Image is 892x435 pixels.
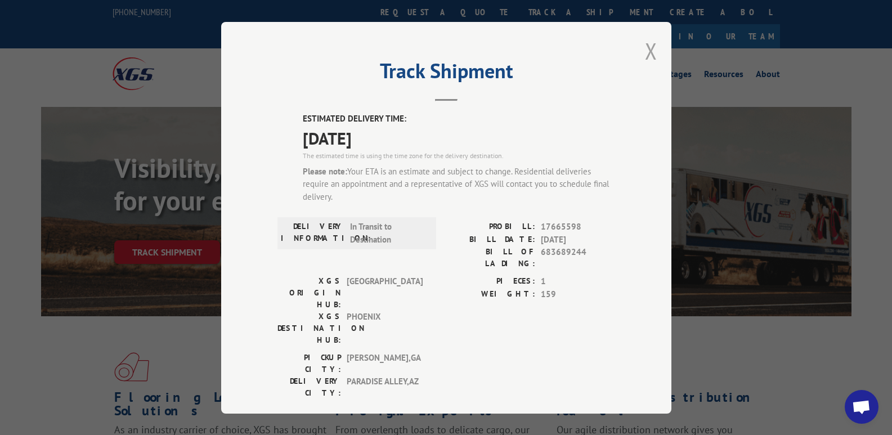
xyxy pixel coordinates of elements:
div: Open chat [845,390,878,424]
label: BILL OF LADING: [446,246,535,270]
span: PHOENIX [347,311,423,346]
span: 17665598 [541,221,615,234]
div: The estimated time is using the time zone for the delivery destination. [303,150,615,160]
span: 159 [541,288,615,301]
label: XGS DESTINATION HUB: [277,311,341,346]
strong: Please note: [303,165,347,176]
span: [DATE] [541,233,615,246]
label: XGS ORIGIN HUB: [277,275,341,311]
span: [PERSON_NAME] , GA [347,352,423,375]
label: PROBILL: [446,221,535,234]
button: Close modal [645,36,657,66]
span: 1 [541,275,615,288]
span: PARADISE ALLEY , AZ [347,375,423,399]
label: DELIVERY CITY: [277,375,341,399]
span: 683689244 [541,246,615,270]
label: DELIVERY INFORMATION: [281,221,344,246]
h2: Track Shipment [277,63,615,84]
label: ESTIMATED DELIVERY TIME: [303,113,615,125]
label: WEIGHT: [446,288,535,301]
span: In Transit to Destination [350,221,426,246]
div: Your ETA is an estimate and subject to change. Residential deliveries require an appointment and ... [303,165,615,203]
span: [GEOGRAPHIC_DATA] [347,275,423,311]
label: BILL DATE: [446,233,535,246]
span: [DATE] [303,125,615,150]
label: PICKUP CITY: [277,352,341,375]
label: PIECES: [446,275,535,288]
